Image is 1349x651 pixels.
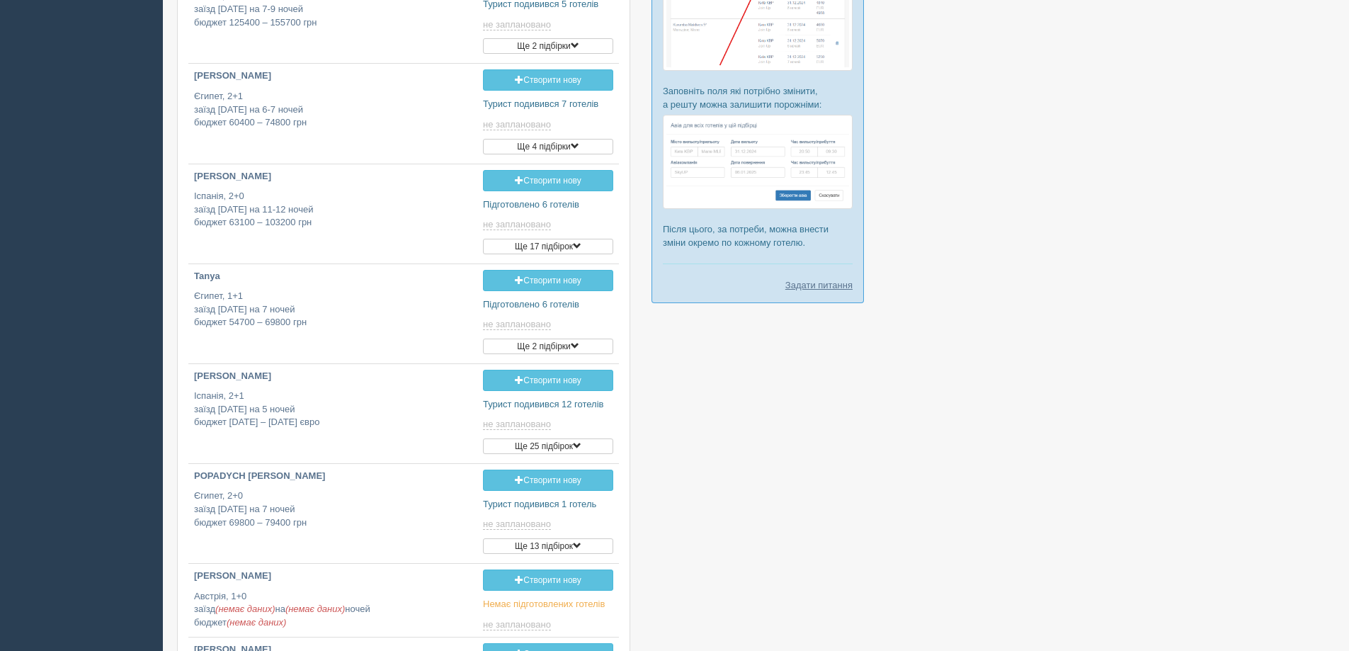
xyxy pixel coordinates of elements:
[483,219,554,230] a: не заплановано
[188,164,477,242] a: [PERSON_NAME] Іспанія, 2+0заїзд [DATE] на 11-12 ночейбюджет 63100 – 103200 грн
[483,119,554,130] a: не заплановано
[194,170,472,183] p: [PERSON_NAME]
[483,170,613,191] a: Створити нову
[483,570,613,591] a: Створити нову
[483,619,551,630] span: не заплановано
[663,222,853,249] p: Після цього, за потреби, можна внести зміни окремо по кожному готелю.
[483,538,613,554] button: Ще 13 підбірок
[227,617,286,628] span: (немає даних)
[194,190,472,230] p: Іспанія, 2+0 заїзд [DATE] на 11-12 ночей бюджет 63100 – 103200 грн
[194,470,472,483] p: POPADYCH [PERSON_NAME]
[483,38,613,54] button: Ще 2 підбірки
[483,319,554,330] a: не заплановано
[194,570,472,583] p: [PERSON_NAME]
[483,419,554,430] a: не заплановано
[663,84,853,111] p: Заповніть поля які потрібно змінити, а решту можна залишити порожніми:
[194,390,472,429] p: Іспанія, 2+1 заїзд [DATE] на 5 ночей бюджет [DATE] – [DATE] євро
[188,64,477,141] a: [PERSON_NAME] Єгипет, 2+1заїзд [DATE] на 6-7 ночейбюджет 60400 – 74800 грн
[483,19,554,30] a: не заплановано
[483,139,613,154] button: Ще 4 підбірки
[194,590,472,630] p: Австрія, 1+0 заїзд на ночей бюджет
[483,298,613,312] p: Підготовлено 6 готелів
[483,619,554,630] a: не заплановано
[483,498,613,511] p: Турист подивився 1 готель
[663,115,853,209] img: %D0%BF%D1%96%D0%B4%D0%B1%D1%96%D1%80%D0%BA%D0%B0-%D0%B0%D0%B2%D1%96%D0%B0-2-%D1%81%D1%80%D0%BC-%D...
[194,370,472,383] p: [PERSON_NAME]
[483,598,613,611] p: Немає підготовлених готелів
[483,519,551,530] span: не заплановано
[483,339,613,354] button: Ще 2 підбірки
[483,370,613,391] a: Створити нову
[188,364,477,441] a: [PERSON_NAME] Іспанія, 2+1заїзд [DATE] на 5 ночейбюджет [DATE] – [DATE] євро
[188,564,477,635] a: [PERSON_NAME] Австрія, 1+0заїзд(немає даних)на(немає даних)ночейбюджет(немає даних)
[483,519,554,530] a: не заплановано
[483,98,613,111] p: Турист подивився 7 готелів
[483,239,613,254] button: Ще 17 підбірок
[483,270,613,291] a: Створити нову
[188,264,477,341] a: Tanya Єгипет, 1+1заїзд [DATE] на 7 ночейбюджет 54700 – 69800 грн
[483,438,613,454] button: Ще 25 підбірок
[483,219,551,230] span: не заплановано
[194,270,472,283] p: Tanya
[483,19,551,30] span: не заплановано
[285,604,345,614] span: (немає даних)
[483,119,551,130] span: не заплановано
[483,198,613,212] p: Підготовлено 6 готелів
[483,470,613,491] a: Створити нову
[188,464,477,541] a: POPADYCH [PERSON_NAME] Єгипет, 2+0заїзд [DATE] на 7 ночейбюджет 69800 – 79400 грн
[194,69,472,83] p: [PERSON_NAME]
[215,604,275,614] span: (немає даних)
[194,489,472,529] p: Єгипет, 2+0 заїзд [DATE] на 7 ночей бюджет 69800 – 79400 грн
[483,319,551,330] span: не заплановано
[483,419,551,430] span: не заплановано
[483,69,613,91] a: Створити нову
[194,290,472,329] p: Єгипет, 1+1 заїзд [DATE] на 7 ночей бюджет 54700 – 69800 грн
[194,90,472,130] p: Єгипет, 2+1 заїзд [DATE] на 6-7 ночей бюджет 60400 – 74800 грн
[785,278,853,292] a: Задати питання
[483,398,613,412] p: Турист подивився 12 готелів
